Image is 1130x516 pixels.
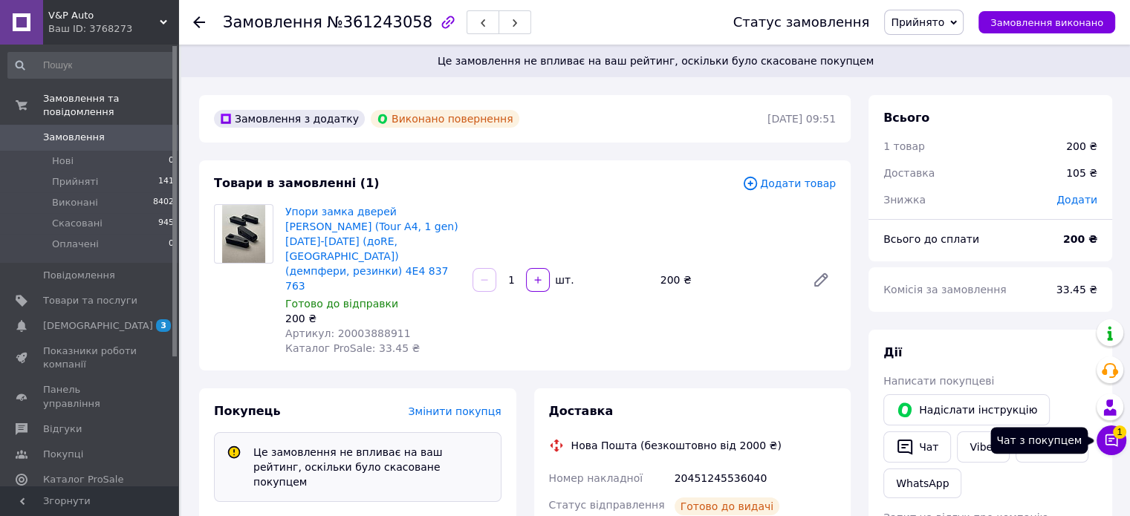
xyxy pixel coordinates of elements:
span: 1 [1113,425,1126,439]
span: Показники роботи компанії [43,344,137,371]
span: Покупці [43,448,83,461]
span: Оплачені [52,238,99,251]
span: Замовлення [223,13,322,31]
span: Товари в замовленні (1) [214,176,380,190]
span: 1 товар [883,140,925,152]
div: Виконано повернення [371,110,519,128]
span: 0 [169,238,174,251]
a: Упори замка дверей [PERSON_NAME] (Tour A4, 1 gen) [DATE]-[DATE] (доRE, [GEOGRAPHIC_DATA]) (демпфе... [285,206,458,292]
span: Дії [883,345,902,359]
span: Готово до відправки [285,298,398,310]
span: Додати [1056,194,1097,206]
div: Нова Пошта (безкоштовно від 2000 ₴) [568,438,785,453]
a: Редагувати [806,265,836,295]
span: 945 [158,217,174,230]
span: №361243058 [327,13,432,31]
div: Статус замовлення [733,15,870,30]
div: Готово до видачі [675,497,780,515]
span: Доставка [549,404,614,418]
span: Це замовлення не впливає на ваш рейтинг, оскільки було скасоване покупцем [199,53,1112,68]
span: Замовлення та повідомлення [43,92,178,119]
div: Повернутися назад [193,15,205,30]
span: Покупець [214,404,281,418]
span: 3 [156,319,171,332]
span: Замовлення [43,131,105,144]
div: Це замовлення не впливає на ваш рейтинг, оскільки було скасоване покупцем [247,445,495,489]
span: Виконані [52,196,98,209]
span: 33.45 ₴ [1056,284,1097,295]
button: Чат з покупцем1 [1097,425,1126,455]
span: Доставка [883,167,935,179]
span: Змінити покупця [409,405,501,417]
span: Номер накладної [549,472,643,484]
span: Прийняті [52,175,98,189]
span: Каталог ProSale: 33.45 ₴ [285,342,420,354]
img: Упори замка дверей Skoda Octavia (Tour A4, 1 gen) 1996-2010 (доRE, FL) (демпфери, резинки) 4E4 83... [222,205,266,263]
button: Чат [883,431,951,463]
span: Знижка [883,194,926,206]
button: Надіслати інструкцію [883,394,1050,425]
a: Viber [957,431,1009,463]
span: V&P Auto [48,9,160,22]
div: 200 ₴ [655,270,800,290]
div: шт. [551,272,575,287]
span: Додати товар [742,175,836,192]
div: Замовлення з додатку [214,110,365,128]
button: Замовлення виконано [978,11,1115,33]
span: Каталог ProSale [43,473,123,486]
span: Замовлення виконано [990,17,1103,28]
a: WhatsApp [883,468,961,498]
span: Панель управління [43,383,137,410]
span: Відгуки [43,422,82,436]
span: 141 [158,175,174,189]
span: Всього [883,111,929,125]
time: [DATE] 09:51 [767,113,836,125]
span: Скасовані [52,217,103,230]
span: Всього до сплати [883,233,979,245]
input: Пошук [7,52,175,79]
span: Написати покупцеві [883,375,994,387]
span: Товари та послуги [43,294,137,307]
span: Комісія за замовлення [883,284,1007,295]
div: 200 ₴ [1066,139,1097,154]
span: Прийнято [891,16,944,28]
span: Повідомлення [43,269,115,282]
span: Артикул: 20003888911 [285,327,411,339]
div: 20451245536040 [672,465,839,491]
div: 200 ₴ [285,311,461,326]
div: 105 ₴ [1057,157,1106,189]
div: Чат з покупцем [990,427,1088,454]
span: Нові [52,154,74,168]
b: 200 ₴ [1063,233,1097,245]
span: 0 [169,154,174,168]
span: [DEMOGRAPHIC_DATA] [43,319,153,333]
span: Статус відправлення [549,499,665,511]
div: Ваш ID: 3768273 [48,22,178,36]
span: 8402 [153,196,174,209]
